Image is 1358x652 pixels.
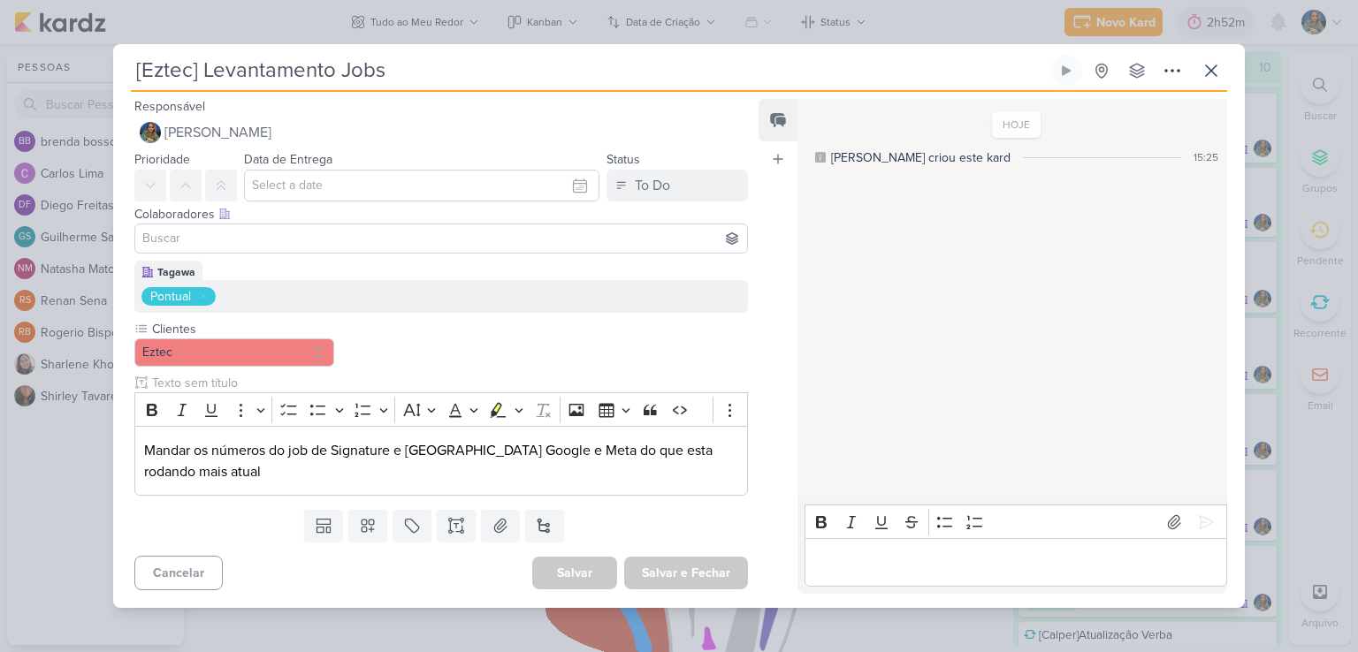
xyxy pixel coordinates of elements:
[607,170,748,201] button: To Do
[244,170,599,201] input: Select a date
[635,175,670,196] div: To Do
[134,99,205,114] label: Responsável
[144,440,738,482] p: Mandar os números do job de Signature e [GEOGRAPHIC_DATA] Google e Meta do que esta rodando mais ...
[157,264,195,280] div: Tagawa
[805,504,1227,539] div: Editor toolbar
[244,152,332,167] label: Data de Entrega
[149,374,748,392] input: Texto sem título
[150,320,334,338] label: Clientes
[134,205,748,224] div: Colaboradores
[139,228,744,249] input: Buscar
[134,117,748,148] button: [PERSON_NAME]
[164,122,271,143] span: [PERSON_NAME]
[134,556,223,590] button: Cancelar
[805,538,1227,587] div: Editor editing area: main
[831,148,1011,167] div: [PERSON_NAME] criou este kard
[134,152,190,167] label: Prioridade
[134,426,748,496] div: Editor editing area: main
[150,287,191,306] div: Pontual
[1194,149,1218,165] div: 15:25
[1059,64,1073,78] div: Ligar relógio
[140,122,161,143] img: Isabella Gutierres
[134,338,334,367] button: Eztec
[131,55,1047,87] input: Kard Sem Título
[134,392,748,427] div: Editor toolbar
[607,152,640,167] label: Status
